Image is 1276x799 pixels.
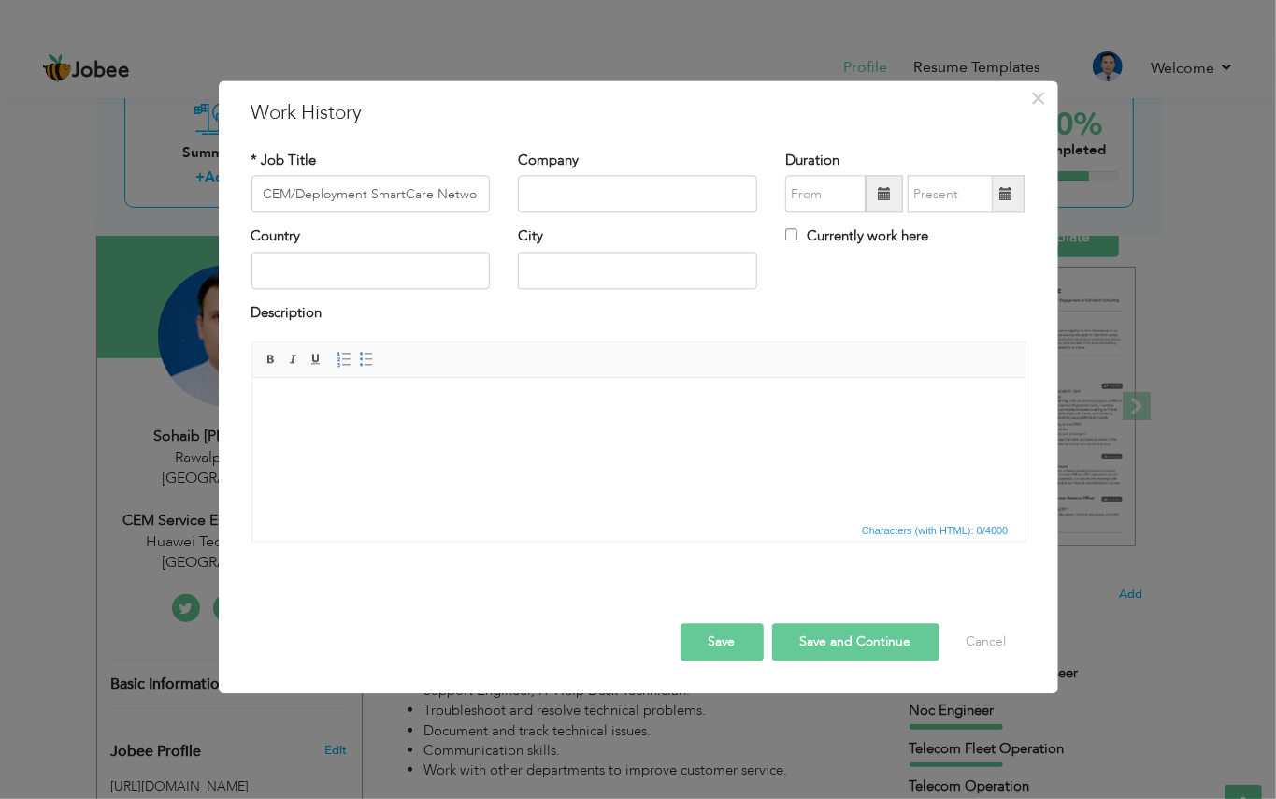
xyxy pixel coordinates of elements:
button: Cancel [948,624,1025,661]
input: Currently work here [785,229,797,241]
input: From [785,176,866,213]
a: Insert/Remove Bulleted List [356,350,377,370]
label: Currently work here [785,227,928,247]
label: Country [251,227,301,247]
label: City [518,227,543,247]
a: Italic [283,350,304,370]
label: Company [518,151,579,170]
div: Statistics [858,523,1014,540]
iframe: Rich Text Editor, workEditor [252,379,1025,519]
button: Save [681,624,764,661]
button: Close [1024,83,1054,113]
span: Characters (with HTML): 0/4000 [858,523,1012,540]
button: Save and Continue [772,624,939,661]
label: Duration [785,151,839,170]
h3: Work History [251,99,1025,127]
label: Description [251,303,323,323]
a: Insert/Remove Numbered List [334,350,354,370]
label: * Job Title [251,151,317,170]
a: Underline [306,350,326,370]
a: Bold [261,350,281,370]
input: Present [908,176,993,213]
span: × [1030,81,1046,115]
